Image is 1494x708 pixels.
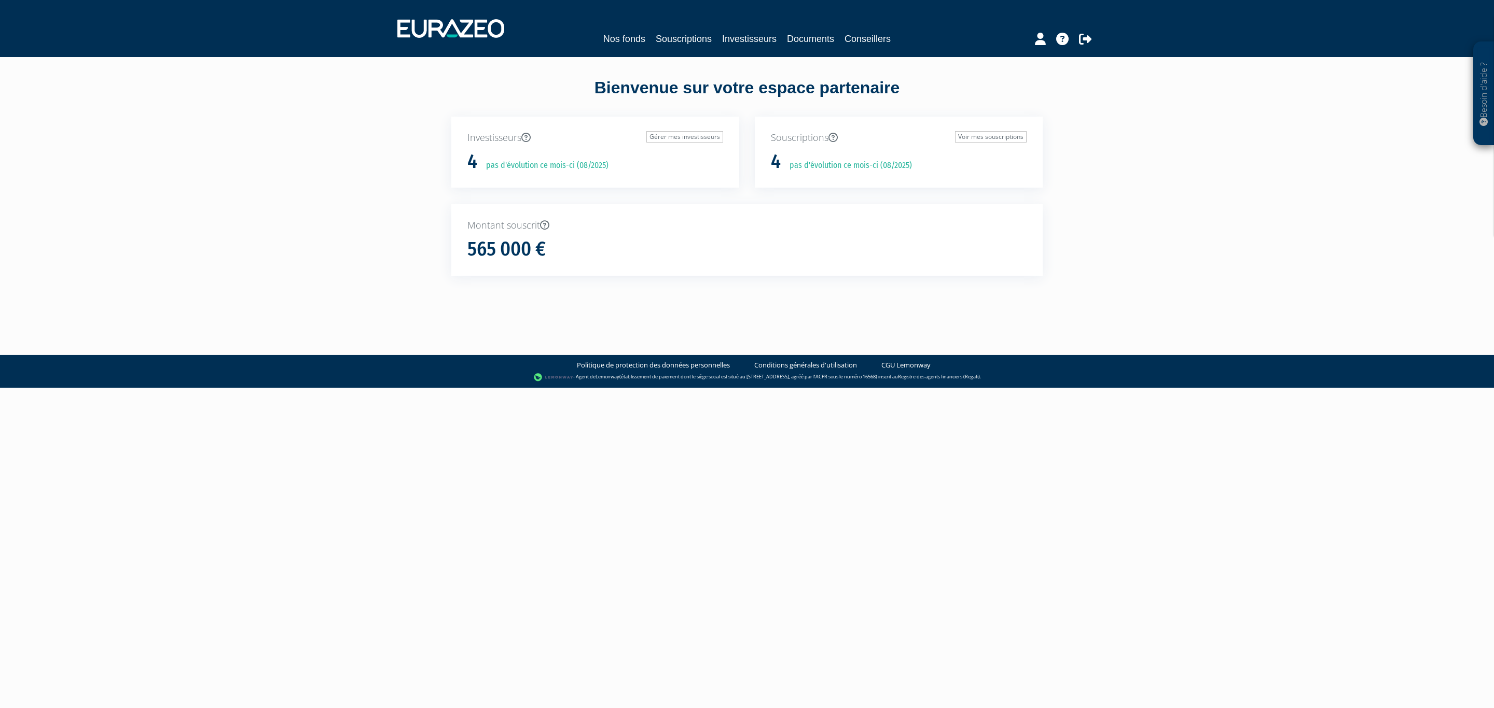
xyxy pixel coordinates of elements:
[771,131,1027,145] p: Souscriptions
[467,238,546,260] h1: 565 000 €
[646,131,723,143] a: Gérer mes investisseurs
[782,160,912,172] p: pas d'évolution ce mois-ci (08/2025)
[771,151,781,173] h1: 4
[898,373,980,380] a: Registre des agents financiers (Regafi)
[1478,47,1490,140] p: Besoin d'aide ?
[603,32,645,46] a: Nos fonds
[397,19,504,38] img: 1732889491-logotype_eurazeo_blanc_rvb.png
[881,360,931,370] a: CGU Lemonway
[479,160,608,172] p: pas d'évolution ce mois-ci (08/2025)
[10,372,1484,383] div: - Agent de (établissement de paiement dont le siège social est situé au [STREET_ADDRESS], agréé p...
[722,32,777,46] a: Investisseurs
[534,372,574,383] img: logo-lemonway.png
[467,131,723,145] p: Investisseurs
[787,32,834,46] a: Documents
[754,360,857,370] a: Conditions générales d'utilisation
[596,373,619,380] a: Lemonway
[577,360,730,370] a: Politique de protection des données personnelles
[467,151,477,173] h1: 4
[656,32,712,46] a: Souscriptions
[845,32,891,46] a: Conseillers
[444,76,1050,117] div: Bienvenue sur votre espace partenaire
[467,219,1027,232] p: Montant souscrit
[955,131,1027,143] a: Voir mes souscriptions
